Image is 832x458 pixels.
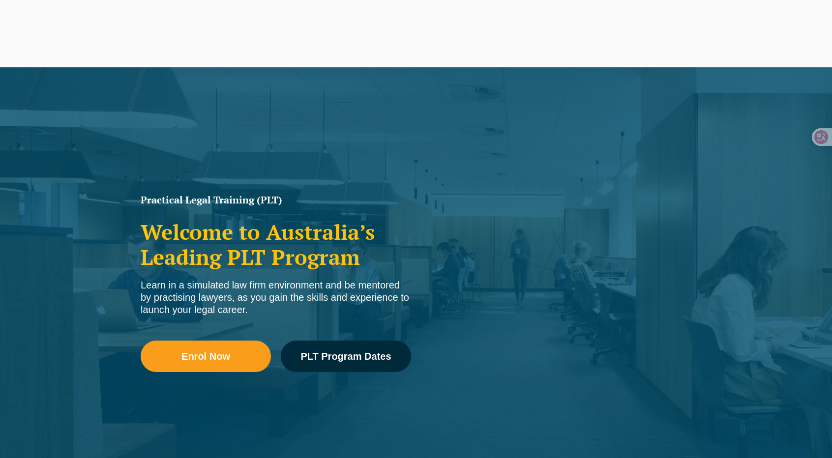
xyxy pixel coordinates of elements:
a: PLT Program Dates [281,341,411,372]
span: Enrol Now [181,351,230,361]
h1: Practical Legal Training (PLT) [141,195,411,205]
a: Enrol Now [141,341,271,372]
div: Learn in a simulated law firm environment and be mentored by practising lawyers, as you gain the ... [141,279,411,316]
span: PLT Program Dates [300,351,391,361]
h2: Welcome to Australia’s Leading PLT Program [141,220,411,269]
